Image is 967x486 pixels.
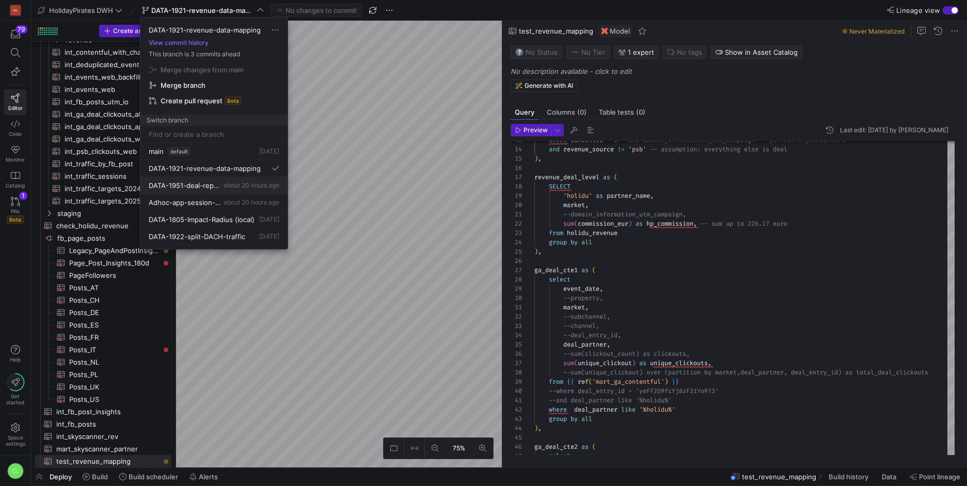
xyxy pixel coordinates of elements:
span: Adhoc-app-session-traffic [149,198,221,207]
span: about 20 hours ago [224,181,279,189]
span: Create pull request [161,97,223,105]
span: main [149,147,164,155]
button: Create pull requestBeta [145,93,283,108]
span: DATA-1805-Impact-Radius [149,215,233,224]
span: DATA-1922-split-DACH-traffic [149,232,245,241]
button: View commit history [140,39,217,46]
span: (local) [235,215,255,224]
input: Find or create a branch [149,130,279,138]
span: about 20 hours ago [224,198,279,206]
span: [DATE] [259,147,279,155]
span: DATA-1951-deal-republish-filter [149,181,221,190]
span: Merge branch [161,81,205,89]
p: This branch is 3 commits ahead [140,51,288,58]
span: DATA-1921-revenue-data-mapping [149,26,261,34]
span: [DATE] [259,215,279,223]
span: Beta [225,97,242,105]
span: DATA-1921-revenue-data-mapping [149,164,261,173]
span: [DATE] [259,232,279,240]
button: Merge branch [145,77,283,93]
span: default [168,147,191,155]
